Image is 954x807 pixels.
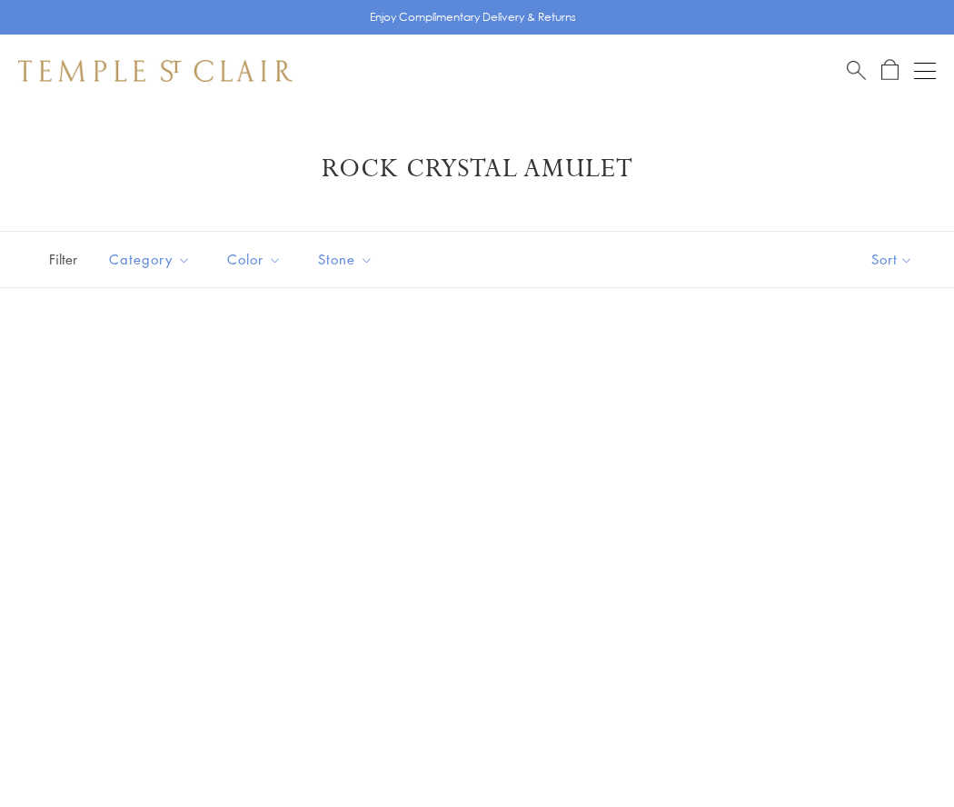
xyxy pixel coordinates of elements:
[45,153,909,185] h1: Rock Crystal Amulet
[214,239,295,280] button: Color
[95,239,204,280] button: Category
[304,239,387,280] button: Stone
[18,60,293,82] img: Temple St. Clair
[218,248,295,271] span: Color
[914,60,936,82] button: Open navigation
[881,59,899,82] a: Open Shopping Bag
[309,248,387,271] span: Stone
[370,8,576,26] p: Enjoy Complimentary Delivery & Returns
[830,232,954,287] button: Show sort by
[847,59,866,82] a: Search
[100,248,204,271] span: Category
